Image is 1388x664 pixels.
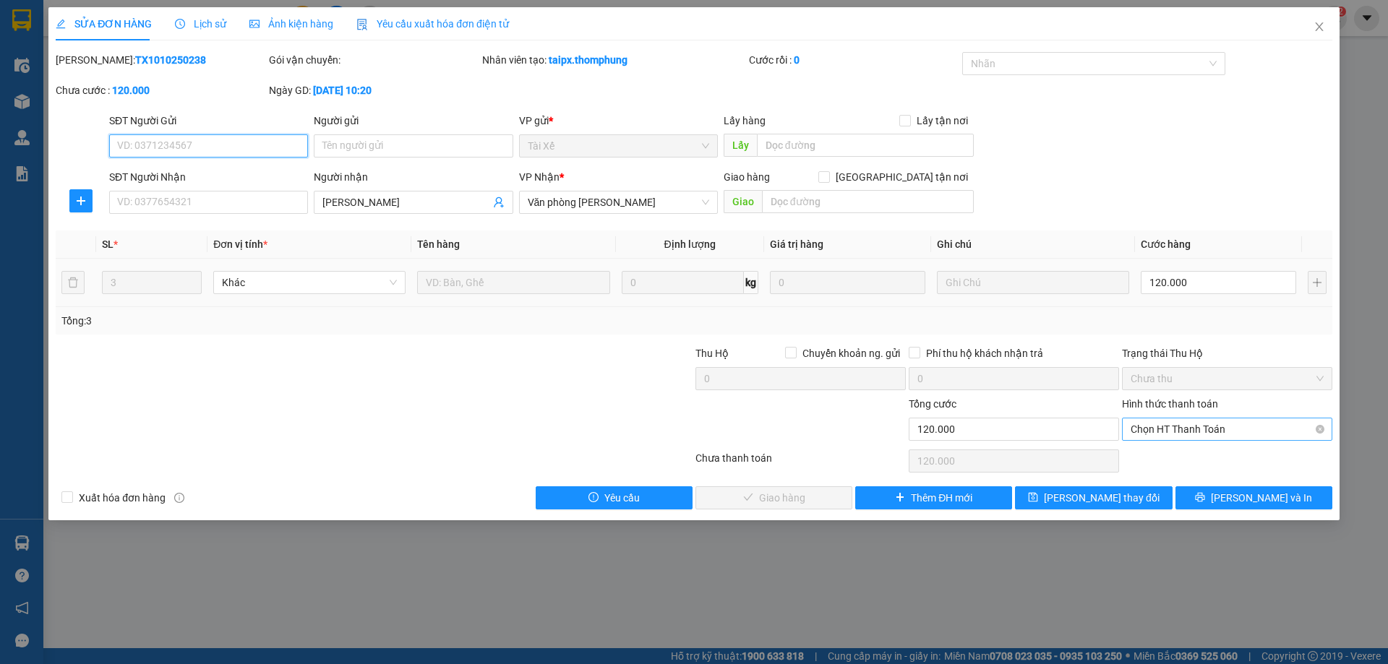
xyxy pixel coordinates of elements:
span: close-circle [1316,425,1324,434]
input: Dọc đường [762,190,974,213]
span: edit [56,19,66,29]
span: [PERSON_NAME] và In [1211,490,1312,506]
img: icon [356,19,368,30]
button: delete [61,271,85,294]
span: picture [249,19,260,29]
span: Yêu cầu xuất hóa đơn điện tử [356,18,509,30]
span: Đơn vị tính [213,238,267,250]
input: Ghi Chú [937,271,1129,294]
span: exclamation-circle [588,492,599,504]
span: Giá trị hàng [770,238,823,250]
b: taipx.thomphung [549,54,627,66]
b: 0 [794,54,800,66]
span: Yêu cầu [604,490,640,506]
span: plus [895,492,905,504]
label: Hình thức thanh toán [1122,398,1218,410]
span: Phí thu hộ khách nhận trả [920,345,1049,361]
span: Lịch sử [175,18,226,30]
span: Chưa thu [1131,368,1324,389]
b: [DATE] 10:20 [313,85,372,96]
span: user-add [493,197,505,208]
div: Chưa cước : [56,82,266,98]
button: Close [1299,7,1340,48]
th: Ghi chú [931,230,1135,259]
span: Lấy [724,134,757,157]
span: SL [102,238,113,250]
div: Trạng thái Thu Hộ [1122,345,1332,361]
span: Lấy hàng [724,115,766,126]
span: [GEOGRAPHIC_DATA] tận nơi [830,169,974,185]
span: VP Nhận [519,171,560,183]
span: Giao [724,190,762,213]
span: [PERSON_NAME] thay đổi [1044,490,1160,506]
span: save [1028,492,1038,504]
input: VD: Bàn, Ghế [417,271,609,294]
button: printer[PERSON_NAME] và In [1175,486,1332,509]
span: Tên hàng [417,238,460,250]
div: Người nhận [314,169,513,185]
button: plus [69,189,93,212]
b: TX1010250238 [135,54,206,66]
span: Xuất hóa đơn hàng [73,490,171,506]
span: Lấy tận nơi [911,113,974,129]
div: Gói vận chuyển: [269,52,479,68]
span: Ảnh kiện hàng [249,18,333,30]
div: Người gửi [314,113,513,129]
div: SĐT Người Gửi [109,113,308,129]
span: Tổng cước [909,398,956,410]
div: Tổng: 3 [61,313,536,329]
div: [PERSON_NAME]: [56,52,266,68]
span: info-circle [174,493,184,503]
span: Chọn HT Thanh Toán [1131,418,1324,440]
span: Tài Xế [528,135,709,157]
span: kg [744,271,758,294]
div: Ngày GD: [269,82,479,98]
span: Thêm ĐH mới [911,490,972,506]
span: printer [1195,492,1205,504]
span: Khác [222,272,397,293]
span: plus [70,195,92,207]
span: Cước hàng [1141,238,1191,250]
span: Định lượng [664,238,716,250]
input: Dọc đường [757,134,974,157]
button: plus [1308,271,1327,294]
div: Nhân viên tạo: [482,52,746,68]
span: Chuyển khoản ng. gửi [797,345,906,361]
span: clock-circle [175,19,185,29]
input: 0 [770,271,925,294]
div: Chưa thanh toán [694,450,907,475]
b: 120.000 [112,85,150,96]
div: SĐT Người Nhận [109,169,308,185]
span: SỬA ĐƠN HÀNG [56,18,152,30]
span: close [1314,21,1325,33]
button: plusThêm ĐH mới [855,486,1012,509]
button: save[PERSON_NAME] thay đổi [1015,486,1172,509]
div: Cước rồi : [749,52,959,68]
span: Giao hàng [724,171,770,183]
span: Văn phòng Quỳnh Lưu [528,191,709,213]
div: VP gửi [519,113,718,129]
button: exclamation-circleYêu cầu [536,486,693,509]
span: Thu Hộ [695,348,729,359]
button: checkGiao hàng [695,486,852,509]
